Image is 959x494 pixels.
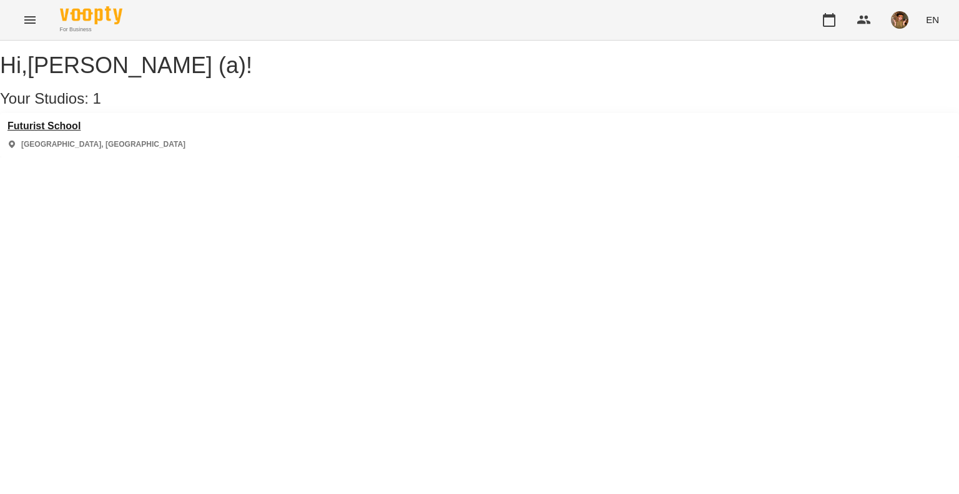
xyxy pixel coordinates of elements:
[21,139,185,150] p: [GEOGRAPHIC_DATA], [GEOGRAPHIC_DATA]
[891,11,908,29] img: 166010c4e833d35833869840c76da126.jpeg
[7,121,185,132] a: Futurist School
[60,6,122,24] img: Voopty Logo
[921,8,944,31] button: EN
[15,5,45,35] button: Menu
[93,90,101,107] span: 1
[926,13,939,26] span: EN
[60,26,122,34] span: For Business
